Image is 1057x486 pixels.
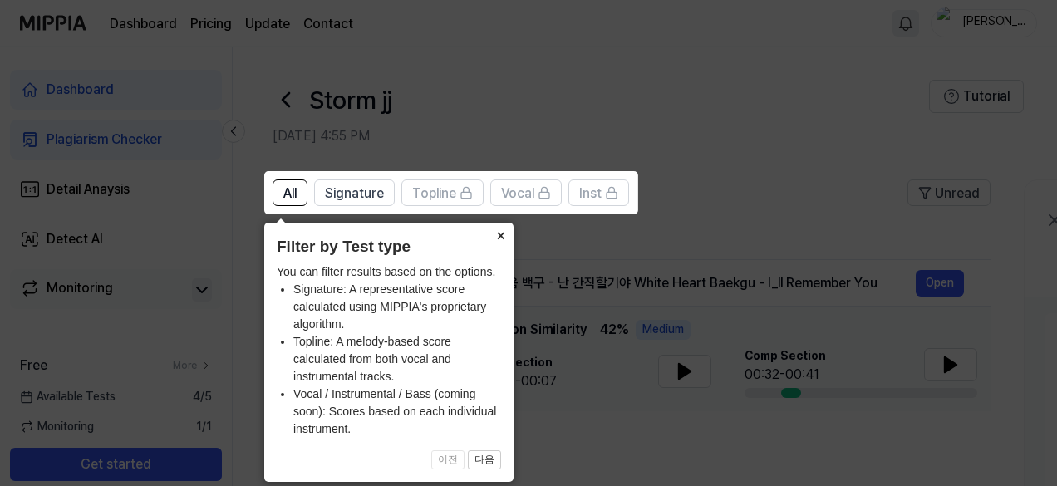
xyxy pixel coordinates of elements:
span: All [283,184,297,204]
button: Close [487,223,514,246]
span: Vocal [501,184,534,204]
button: Signature [314,179,395,206]
button: Inst [568,179,629,206]
button: Vocal [490,179,562,206]
button: All [273,179,307,206]
span: Inst [579,184,602,204]
li: Topline: A melody-based score calculated from both vocal and instrumental tracks. [293,333,501,385]
button: Topline [401,179,484,206]
header: Filter by Test type [277,235,501,259]
div: You can filter results based on the options. [277,263,501,438]
button: 다음 [468,450,501,470]
li: Signature: A representative score calculated using MIPPIA's proprietary algorithm. [293,281,501,333]
li: Vocal / Instrumental / Bass (coming soon): Scores based on each individual instrument. [293,385,501,438]
span: Signature [325,184,384,204]
span: Topline [412,184,456,204]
